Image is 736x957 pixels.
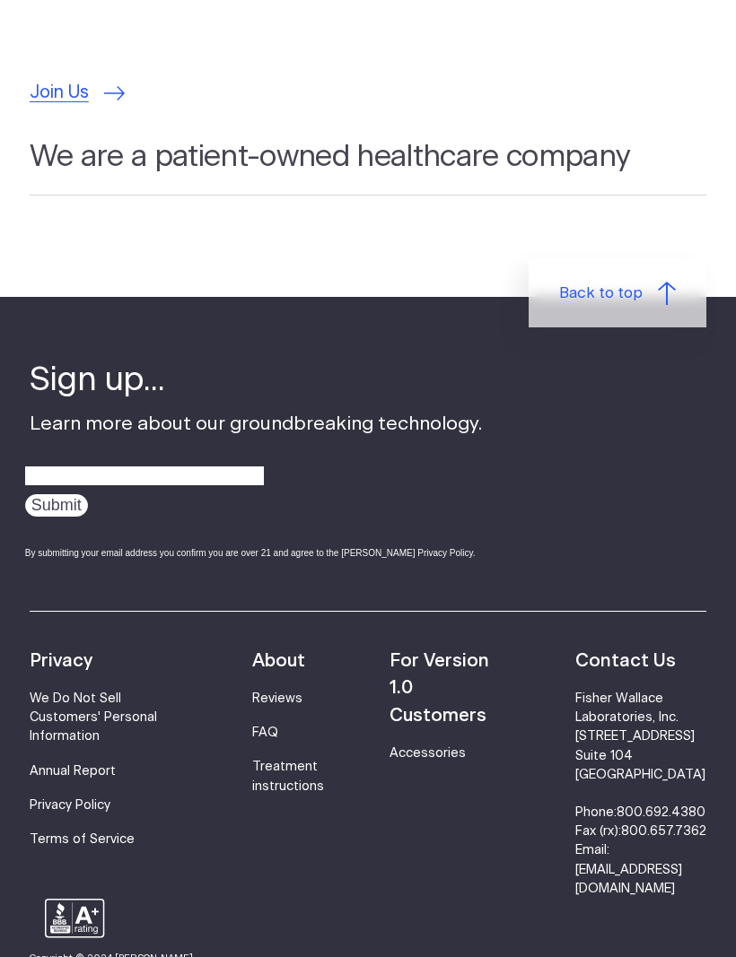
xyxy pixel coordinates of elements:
a: Privacy Policy [30,799,110,812]
h4: Sign up... [30,358,482,403]
a: FAQ [252,726,278,739]
a: Annual Report [30,765,116,778]
a: We Do Not Sell Customers' Personal Information [30,692,157,743]
a: 800.692.4380 [617,806,705,819]
h2: We are a patient-owned healthcare company [30,137,706,196]
a: Terms of Service [30,833,135,846]
div: By submitting your email address you confirm you are over 21 and agree to the [PERSON_NAME] Priva... [25,546,482,560]
a: Reviews [252,692,302,705]
strong: For Version 1.0 Customers [390,652,489,725]
div: Learn more about our groundbreaking technology. [30,358,482,575]
a: Treatment instructions [252,761,324,792]
a: [EMAIL_ADDRESS][DOMAIN_NAME] [575,864,682,895]
span: Back to top [559,282,643,305]
strong: About [252,652,305,670]
li: Fisher Wallace Laboratories, Inc. [STREET_ADDRESS] Suite 104 [GEOGRAPHIC_DATA] Phone: Fax (rx): E... [575,690,706,899]
strong: Contact Us [575,652,676,670]
span: Join Us [30,80,89,107]
a: Accessories [390,747,466,760]
input: Submit [25,494,88,517]
a: 800.657.7362 [621,825,706,838]
a: Join Us [30,80,125,107]
a: Back to top [529,258,706,327]
strong: Privacy [30,652,92,670]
